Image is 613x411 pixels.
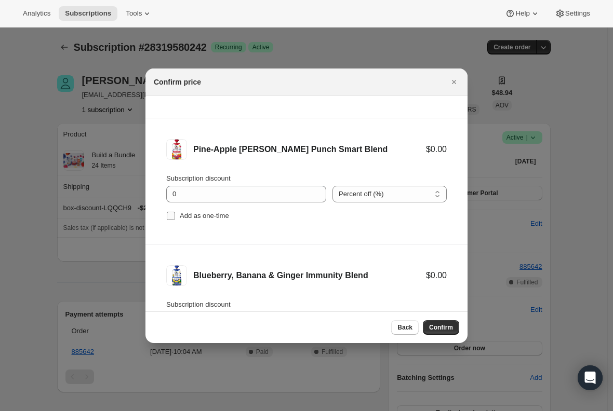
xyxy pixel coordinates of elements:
[193,270,426,281] div: Blueberry, Banana & Ginger Immunity Blend
[166,139,187,160] img: Pine-Apple Berry Punch Smart Blend
[429,323,453,332] span: Confirm
[65,9,111,18] span: Subscriptions
[578,365,603,390] div: Open Intercom Messenger
[447,75,461,89] button: Close
[126,9,142,18] span: Tools
[17,6,57,21] button: Analytics
[193,144,426,155] div: Pine-Apple [PERSON_NAME] Punch Smart Blend
[166,174,231,182] span: Subscription discount
[154,77,201,87] h2: Confirm price
[391,320,419,335] button: Back
[23,9,50,18] span: Analytics
[515,9,529,18] span: Help
[59,6,117,21] button: Subscriptions
[166,265,187,286] img: Blueberry, Banana & Ginger Immunity Blend
[423,320,459,335] button: Confirm
[499,6,546,21] button: Help
[166,300,231,308] span: Subscription discount
[426,144,447,155] div: $0.00
[119,6,158,21] button: Tools
[180,212,229,220] span: Add as one-time
[426,270,447,281] div: $0.00
[549,6,596,21] button: Settings
[565,9,590,18] span: Settings
[397,323,412,332] span: Back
